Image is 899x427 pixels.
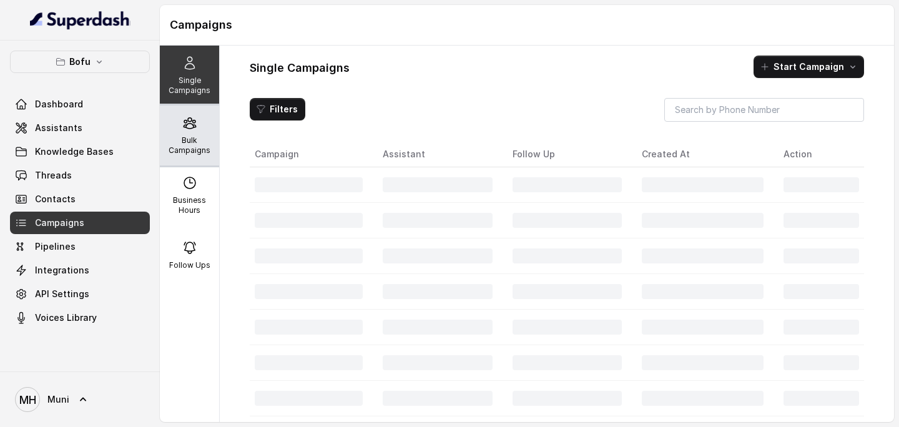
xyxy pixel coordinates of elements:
[373,142,503,167] th: Assistant
[10,259,150,282] a: Integrations
[754,56,864,78] button: Start Campaign
[774,142,864,167] th: Action
[10,307,150,329] a: Voices Library
[35,145,114,158] span: Knowledge Bases
[503,142,632,167] th: Follow Up
[35,169,72,182] span: Threads
[35,288,89,300] span: API Settings
[30,10,130,30] img: light.svg
[10,212,150,234] a: Campaigns
[250,98,305,120] button: Filters
[165,76,214,96] p: Single Campaigns
[35,264,89,277] span: Integrations
[35,240,76,253] span: Pipelines
[10,117,150,139] a: Assistants
[250,58,350,78] h1: Single Campaigns
[69,54,91,69] p: Bofu
[35,312,97,324] span: Voices Library
[165,135,214,155] p: Bulk Campaigns
[664,98,864,122] input: Search by Phone Number
[10,188,150,210] a: Contacts
[10,283,150,305] a: API Settings
[35,98,83,110] span: Dashboard
[10,164,150,187] a: Threads
[47,393,69,406] span: Muni
[19,393,36,406] text: MH
[10,51,150,73] button: Bofu
[250,142,373,167] th: Campaign
[10,140,150,163] a: Knowledge Bases
[10,93,150,115] a: Dashboard
[10,235,150,258] a: Pipelines
[35,193,76,205] span: Contacts
[35,122,82,134] span: Assistants
[170,15,884,35] h1: Campaigns
[632,142,773,167] th: Created At
[169,260,210,270] p: Follow Ups
[10,382,150,417] a: Muni
[35,217,84,229] span: Campaigns
[165,195,214,215] p: Business Hours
